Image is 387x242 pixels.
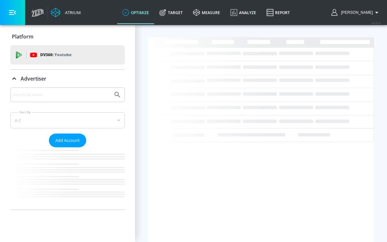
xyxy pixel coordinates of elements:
[10,147,125,210] nav: list of Advertiser
[10,70,125,88] div: Advertiser
[62,10,81,15] div: Atrium
[51,8,81,17] a: Atrium
[54,51,71,58] p: Youtube
[10,112,125,128] div: A-Z
[117,1,154,24] a: optimize
[338,10,373,15] span: login as: casey.cohen@zefr.com
[13,91,110,99] input: Search by name
[261,1,295,24] a: Report
[55,137,80,144] span: Add Account
[10,28,125,46] div: Platform
[188,1,225,24] a: measure
[49,134,86,147] button: Add Account
[12,33,33,40] p: Platform
[10,87,125,210] div: Advertiser
[331,9,381,16] button: [PERSON_NAME]
[21,75,46,82] p: Advertiser
[154,1,188,24] a: Target
[10,45,125,65] div: DV360: Youtube
[225,1,261,24] a: Analyze
[40,51,71,58] p: DV360:
[18,110,32,114] label: Sort By
[372,21,381,25] span: v 4.25.4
